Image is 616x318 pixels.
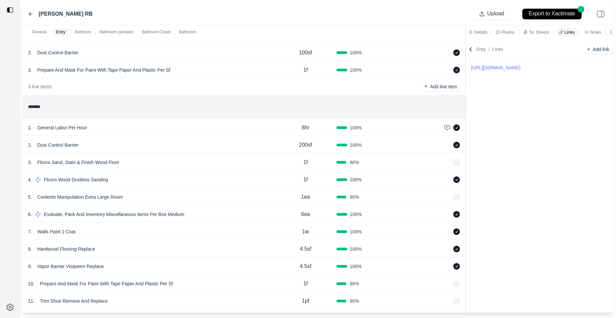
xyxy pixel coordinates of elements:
[350,142,362,148] span: 100 %
[28,124,32,131] p: 1 .
[37,296,110,306] p: Trim Shoe Remove And Replace
[28,176,32,183] p: 4 .
[350,228,362,235] span: 100 %
[302,297,309,305] p: 1pf
[35,65,173,75] p: Prepare And Mask For Paint With Tape Paper And Plastic Per Sf
[35,192,126,202] p: Contents Manipulation Extra Large Room
[587,46,590,53] p: +
[593,7,608,21] img: right-panel.svg
[444,124,451,131] img: comment
[487,10,504,18] p: Upload
[35,244,98,254] p: Hardwood Flooring Replace
[56,29,65,35] p: Entry
[28,159,32,166] p: 3 .
[303,176,308,184] p: 1f
[35,262,107,271] p: Vapor Barrier Visqueen Replace
[179,29,196,35] p: Bathroom
[99,29,133,35] p: Bathroom (shower)
[350,280,359,287] span: 90 %
[28,194,32,200] p: 5 .
[300,262,312,270] p: 4.5sf
[28,280,34,287] p: 10 .
[584,45,612,54] button: +Add link
[492,47,503,52] span: 1 links
[350,211,362,218] span: 100 %
[471,63,608,72] a: [URL][DOMAIN_NAME]
[28,83,52,90] p: 3 line items
[350,67,362,73] span: 100 %
[593,46,609,53] p: Add link
[422,82,460,91] button: +Add line item
[299,141,312,149] p: 200sf
[350,159,359,166] span: 90 %
[7,7,13,13] img: toggle sidebar
[302,124,310,132] p: 8hr
[35,158,122,167] p: Floors Sand, Stain & Finish Wood Floor
[28,228,32,235] p: 7 .
[35,227,78,236] p: Walls Paint 1 Coat
[28,211,32,218] p: 6 .
[41,175,111,184] p: Floors Wood Dustless Sanding
[28,298,34,304] p: 11 .
[477,47,503,52] p: Entry
[303,66,308,74] p: 1f
[350,176,362,183] span: 100 %
[529,10,575,18] p: Export to Xactimate
[430,83,457,90] p: Add line item
[142,29,170,35] p: Bedroom Closet
[303,280,308,288] p: 1f
[522,9,582,19] button: Export to Xactimate
[350,124,362,131] span: 100 %
[350,263,362,270] span: 100 %
[350,298,359,304] span: 90 %
[474,29,488,35] p: Details
[28,246,32,252] p: 8 .
[473,9,511,19] button: Upload
[28,263,32,270] p: 9 .
[41,210,187,219] p: Evaluate, Pack And Inventory Miscellaneous Items Per Box Medium
[516,5,588,22] button: Export to Xactimate
[303,158,308,166] p: 1f
[501,29,515,35] p: Photos
[32,29,46,35] p: General
[302,228,309,236] p: 1w
[35,140,81,150] p: Dust Control Barrier
[565,29,575,35] p: Links
[35,123,90,132] p: General Labor Per Hour
[299,49,312,57] p: 100sf
[301,210,310,218] p: 6ea
[37,279,175,288] p: Prepare And Mask For Paint With Tape Paper And Plastic Per Sf
[28,49,32,56] p: 2 .
[350,246,362,252] span: 100 %
[35,48,81,57] p: Dust Control Barrier
[75,29,91,35] p: Bedroom
[590,29,601,35] p: Notes
[28,67,32,73] p: 3 .
[486,47,492,52] span: |
[28,142,32,148] p: 2 .
[39,10,93,18] label: [PERSON_NAME] RB
[529,29,549,35] p: Tic Sheets
[300,245,312,253] p: 4.5sf
[301,193,310,201] p: 1ea
[424,83,427,90] p: +
[350,49,362,56] span: 100 %
[350,194,359,200] span: 90 %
